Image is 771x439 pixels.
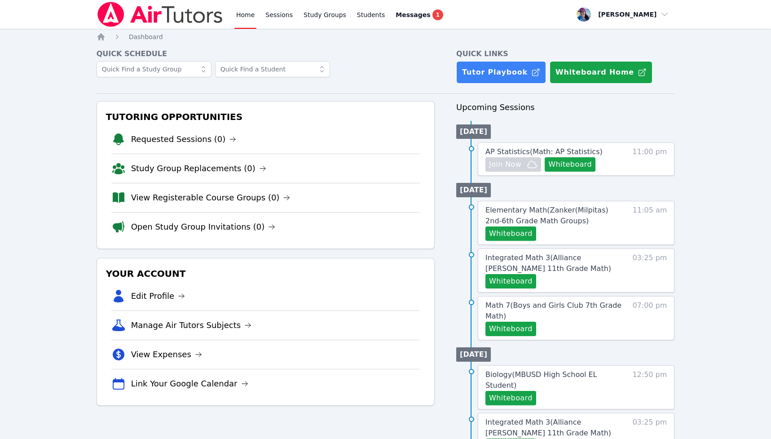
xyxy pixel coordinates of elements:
a: Biology(MBUSD High School EL Student) [485,369,621,391]
button: Whiteboard [485,274,536,288]
button: Whiteboard Home [550,61,652,84]
li: [DATE] [456,124,491,139]
h4: Quick Schedule [97,49,435,59]
span: Integrated Math 3 ( Alliance [PERSON_NAME] 11th Grade Math ) [485,253,611,273]
input: Quick Find a Study Group [97,61,211,77]
span: 11:05 am [633,205,667,241]
h3: Upcoming Sessions [456,101,674,114]
span: Dashboard [129,33,163,40]
button: Join Now [485,157,541,172]
span: Math 7 ( Boys and Girls Club 7th Grade Math ) [485,301,621,320]
a: Link Your Google Calendar [131,377,248,390]
input: Quick Find a Student [215,61,330,77]
button: Whiteboard [545,157,595,172]
span: 11:00 pm [632,146,667,172]
span: Biology ( MBUSD High School EL Student ) [485,370,597,390]
a: Dashboard [129,32,163,41]
span: 12:50 pm [632,369,667,405]
a: Edit Profile [131,290,185,302]
a: Open Study Group Invitations (0) [131,221,276,233]
a: AP Statistics(Math: AP Statistics) [485,146,603,157]
button: Whiteboard [485,226,536,241]
li: [DATE] [456,183,491,197]
span: Join Now [489,159,521,170]
a: Integrated Math 3(Alliance [PERSON_NAME] 11th Grade Math) [485,417,621,439]
span: 03:25 pm [632,253,667,288]
button: Whiteboard [485,322,536,336]
span: Elementary Math ( Zanker(Milpitas) 2nd-6th Grade Math Groups ) [485,206,608,225]
button: Whiteboard [485,391,536,405]
a: Integrated Math 3(Alliance [PERSON_NAME] 11th Grade Math) [485,253,621,274]
a: Elementary Math(Zanker(Milpitas) 2nd-6th Grade Math Groups) [485,205,621,226]
li: [DATE] [456,347,491,362]
span: Integrated Math 3 ( Alliance [PERSON_NAME] 11th Grade Math ) [485,418,611,437]
h4: Quick Links [456,49,674,59]
img: Air Tutors [97,2,224,27]
span: 07:00 pm [632,300,667,336]
nav: Breadcrumb [97,32,675,41]
span: Messages [396,10,430,19]
h3: Your Account [104,266,427,282]
a: Math 7(Boys and Girls Club 7th Grade Math) [485,300,621,322]
a: Tutor Playbook [456,61,546,84]
a: Requested Sessions (0) [131,133,237,146]
h3: Tutoring Opportunities [104,109,427,125]
a: Study Group Replacements (0) [131,162,266,175]
a: View Expenses [131,348,202,361]
span: AP Statistics ( Math: AP Statistics ) [485,147,603,156]
a: View Registerable Course Groups (0) [131,191,291,204]
a: Manage Air Tutors Subjects [131,319,252,332]
span: 1 [432,9,443,20]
